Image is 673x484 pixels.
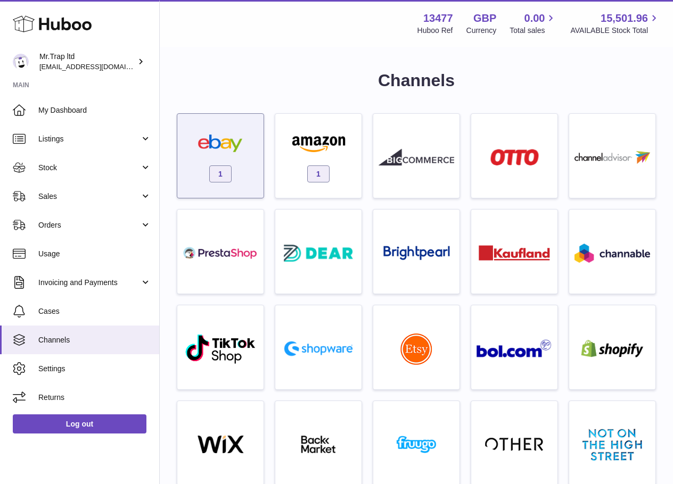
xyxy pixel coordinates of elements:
img: roseta-shopware [281,338,356,360]
a: roseta-otto [477,119,552,193]
div: Huboo Ref [417,26,453,36]
a: 0.00 Total sales [510,11,557,36]
span: Listings [38,134,140,144]
span: Invoicing and Payments [38,278,140,288]
a: roseta-bol [477,311,552,384]
img: roseta-kaufland [479,245,550,261]
a: roseta-tiktokshop [183,311,258,384]
a: roseta-channable [574,215,650,288]
a: 15,501.96 AVAILABLE Stock Total [570,11,660,36]
span: Total sales [510,26,557,36]
a: roseta-bigcommerce [379,119,454,193]
a: backmarket [281,406,356,480]
div: Currency [466,26,497,36]
a: roseta-brightpearl [379,215,454,288]
span: 1 [307,165,330,182]
img: other [485,437,544,453]
strong: 13477 [423,11,453,26]
span: Orders [38,220,140,230]
img: backmarket [281,436,356,453]
img: ebay [183,135,258,152]
span: 0.00 [524,11,545,26]
a: amazon 1 [281,119,356,193]
a: other [477,406,552,480]
img: roseta-tiktokshop [185,333,257,364]
img: roseta-brightpearl [383,246,450,261]
span: My Dashboard [38,105,151,115]
a: wix [183,406,258,480]
img: roseta-prestashop [183,244,258,262]
img: shopify [574,340,650,357]
a: shopify [574,311,650,384]
a: roseta-dear [281,215,356,288]
strong: GBP [473,11,496,26]
span: Settings [38,364,151,374]
span: 1 [209,165,232,182]
span: Channels [38,335,151,345]
a: roseta-shopware [281,311,356,384]
a: notonthehighstreet [574,406,650,480]
img: roseta-bigcommerce [379,148,454,166]
img: roseta-etsy [400,333,432,365]
span: Cases [38,306,151,316]
a: roseta-kaufland [477,215,552,288]
img: amazon [281,135,356,152]
img: roseta-otto [490,149,539,165]
a: roseta-channel-advisor [574,119,650,193]
span: Usage [38,249,151,259]
span: [EMAIL_ADDRESS][DOMAIN_NAME] [39,62,157,71]
a: fruugo [379,406,454,480]
img: roseta-channable [574,244,650,263]
img: wix [183,436,258,453]
span: Returns [38,393,151,403]
img: roseta-dear [281,241,356,265]
img: roseta-bol [477,339,552,358]
span: Sales [38,191,140,202]
img: roseta-channel-advisor [574,151,650,164]
span: 15,501.96 [601,11,648,26]
img: fruugo [379,436,454,453]
a: roseta-prestashop [183,215,258,288]
a: roseta-etsy [379,311,454,384]
a: ebay 1 [183,119,258,193]
div: Mr.Trap ltd [39,52,135,72]
a: Log out [13,414,146,433]
h1: Channels [177,69,656,92]
img: internalAdmin-13477@internal.huboo.com [13,54,29,70]
span: AVAILABLE Stock Total [570,26,660,36]
img: notonthehighstreet [582,429,642,461]
span: Stock [38,163,140,173]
